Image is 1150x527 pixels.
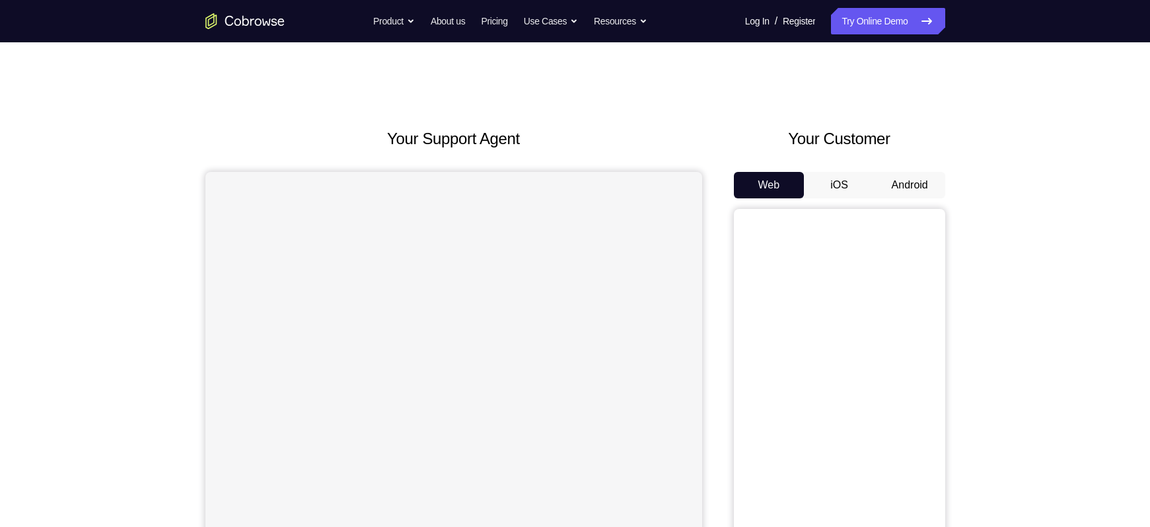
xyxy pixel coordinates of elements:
a: Log In [745,8,770,34]
button: Web [734,172,805,198]
button: Android [875,172,945,198]
a: Pricing [481,8,507,34]
button: Use Cases [524,8,578,34]
a: Register [783,8,815,34]
span: / [775,13,777,29]
a: Try Online Demo [831,8,945,34]
button: Product [373,8,415,34]
h2: Your Support Agent [205,127,702,151]
h2: Your Customer [734,127,945,151]
button: Resources [594,8,647,34]
button: iOS [804,172,875,198]
a: Go to the home page [205,13,285,29]
a: About us [431,8,465,34]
